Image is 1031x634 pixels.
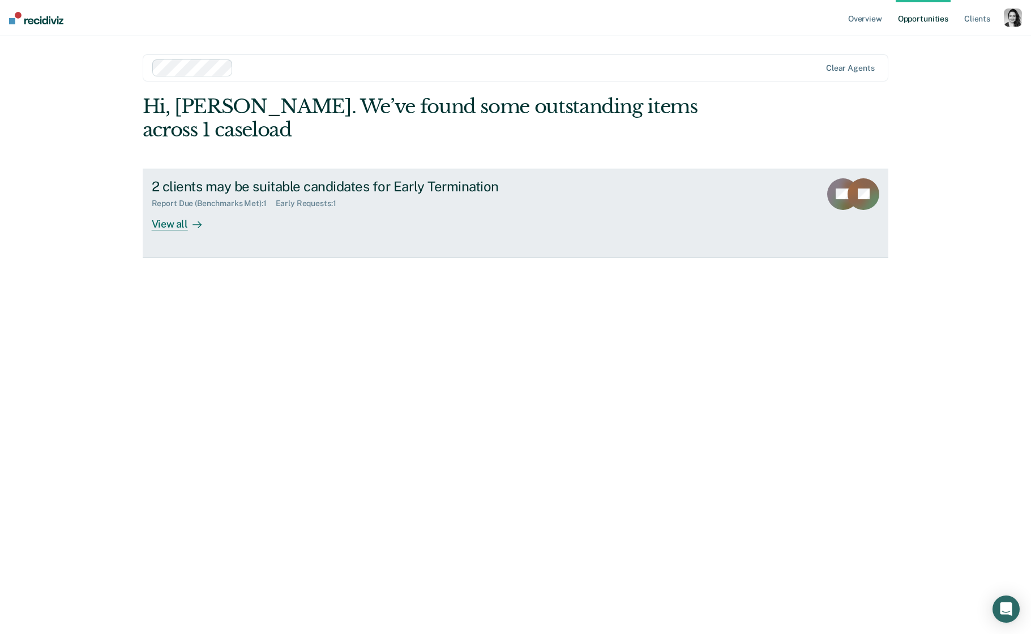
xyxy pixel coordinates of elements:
[993,596,1020,623] div: Open Intercom Messenger
[152,178,549,195] div: 2 clients may be suitable candidates for Early Termination
[152,208,215,230] div: View all
[276,199,345,208] div: Early Requests : 1
[9,12,63,24] img: Recidiviz
[826,63,874,73] div: Clear agents
[152,199,276,208] div: Report Due (Benchmarks Met) : 1
[143,169,889,258] a: 2 clients may be suitable candidates for Early TerminationReport Due (Benchmarks Met):1Early Requ...
[143,95,739,142] div: Hi, [PERSON_NAME]. We’ve found some outstanding items across 1 caseload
